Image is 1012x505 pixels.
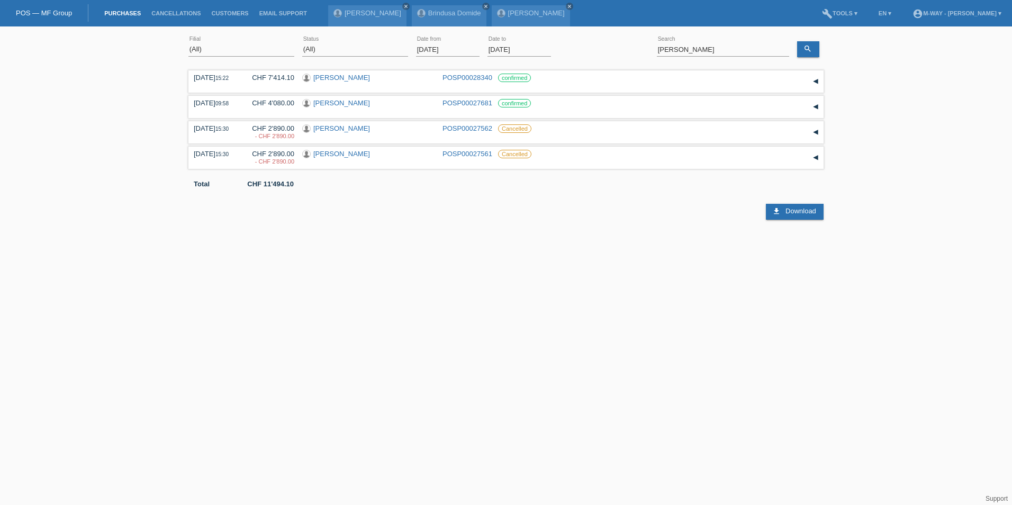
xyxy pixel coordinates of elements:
[313,124,370,132] a: [PERSON_NAME]
[442,150,492,158] a: POSP00027561
[146,10,206,16] a: Cancellations
[498,74,531,82] label: confirmed
[785,207,816,215] span: Download
[567,4,572,9] i: close
[772,207,781,215] i: download
[194,74,236,82] div: [DATE]
[215,126,229,132] span: 15:30
[428,9,481,17] a: Brindusa Domide
[873,10,897,16] a: EN ▾
[215,151,229,157] span: 15:30
[822,8,833,19] i: build
[215,101,229,106] span: 09:58
[442,74,492,82] a: POSP00028340
[483,4,489,9] i: close
[403,4,409,9] i: close
[194,99,236,107] div: [DATE]
[808,99,824,115] div: expand/collapse
[566,3,573,10] a: close
[244,133,294,139] div: 22.09.2025 / Bike Umtausch
[254,10,312,16] a: Email Support
[313,99,370,107] a: [PERSON_NAME]
[99,10,146,16] a: Purchases
[482,3,490,10] a: close
[508,9,565,17] a: [PERSON_NAME]
[206,10,254,16] a: Customers
[345,9,401,17] a: [PERSON_NAME]
[313,150,370,158] a: [PERSON_NAME]
[402,3,410,10] a: close
[194,124,236,132] div: [DATE]
[442,99,492,107] a: POSP00027681
[244,74,294,82] div: CHF 7'414.10
[803,44,812,53] i: search
[498,124,531,133] label: Cancelled
[244,158,294,165] div: 22.09.2025 / Bike Umtausch
[313,74,370,82] a: [PERSON_NAME]
[808,124,824,140] div: expand/collapse
[498,150,531,158] label: Cancelled
[912,8,923,19] i: account_circle
[442,124,492,132] a: POSP00027562
[247,180,294,188] b: CHF 11'494.10
[797,41,819,57] a: search
[244,124,294,140] div: CHF 2'890.00
[194,150,236,158] div: [DATE]
[215,75,229,81] span: 15:22
[817,10,863,16] a: buildTools ▾
[766,204,823,220] a: download Download
[808,74,824,89] div: expand/collapse
[244,99,294,107] div: CHF 4'080.00
[194,180,210,188] b: Total
[16,9,72,17] a: POS — MF Group
[498,99,531,107] label: confirmed
[986,495,1008,502] a: Support
[808,150,824,166] div: expand/collapse
[907,10,1007,16] a: account_circlem-way - [PERSON_NAME] ▾
[244,150,294,166] div: CHF 2'890.00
